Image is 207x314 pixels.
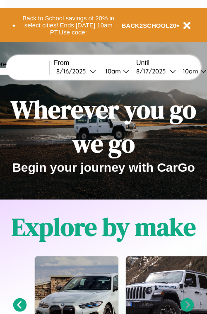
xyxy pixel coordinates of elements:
h1: Explore by make [12,210,196,244]
div: 8 / 16 / 2025 [56,67,90,75]
div: 10am [178,67,200,75]
div: 10am [101,67,123,75]
label: From [54,59,132,67]
button: Back to School savings of 20% in select cities! Ends [DATE] 10am PT.Use code: [15,12,122,38]
div: 8 / 17 / 2025 [136,67,170,75]
button: 10am [99,67,132,75]
button: 8/16/2025 [54,67,99,75]
b: BACK2SCHOOL20 [122,22,177,29]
